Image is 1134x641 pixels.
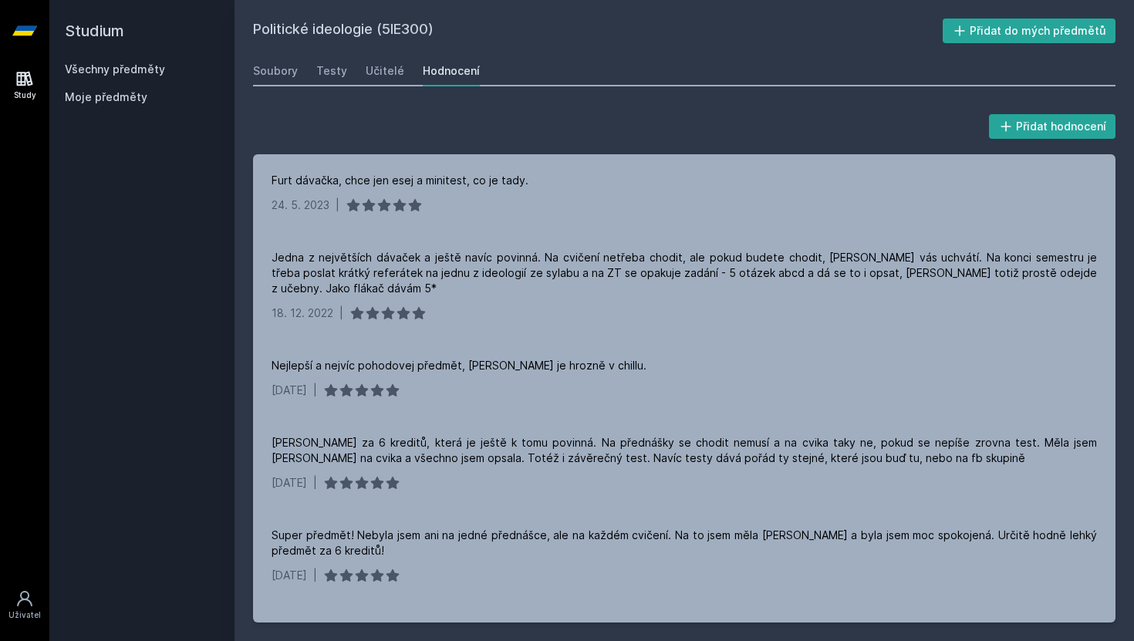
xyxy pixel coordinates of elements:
div: Jedna z největších dávaček a ještě navíc povinná. Na cvičení netřeba chodit, ale pokud budete cho... [272,250,1097,296]
div: [DATE] [272,568,307,583]
div: | [313,475,317,491]
div: Study [14,89,36,101]
a: Učitelé [366,56,404,86]
div: [DATE] [272,475,307,491]
a: Testy [316,56,347,86]
div: | [339,305,343,321]
button: Přidat do mých předmětů [943,19,1116,43]
div: Učitelé [366,63,404,79]
h2: Politické ideologie (5IE300) [253,19,943,43]
div: Nejlepší a nejvíc pohodovej předmět, [PERSON_NAME] je hrozně v chillu. [272,358,646,373]
button: Přidat hodnocení [989,114,1116,139]
a: Uživatel [3,582,46,629]
div: [DATE] [272,383,307,398]
div: Soubory [253,63,298,79]
div: Super předmět! Nebyla jsem ani na jedné přednášce, ale na každém cvičení. Na to jsem měla [PERSON... [272,528,1097,558]
div: 18. 12. 2022 [272,305,333,321]
a: Hodnocení [423,56,480,86]
a: Study [3,62,46,109]
div: Uživatel [8,609,41,621]
div: Testy [316,63,347,79]
div: 24. 5. 2023 [272,197,329,213]
div: | [336,197,339,213]
div: Hodnocení [423,63,480,79]
a: Soubory [253,56,298,86]
div: | [313,383,317,398]
div: Furt dávačka, chce jen esej a minitest, co je tady. [272,173,528,188]
div: | [313,568,317,583]
div: [PERSON_NAME] za 6 kreditů, která je ještě k tomu povinná. Na přednášky se chodit nemusí a na cvi... [272,435,1097,466]
a: Všechny předměty [65,62,165,76]
span: Moje předměty [65,89,147,105]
